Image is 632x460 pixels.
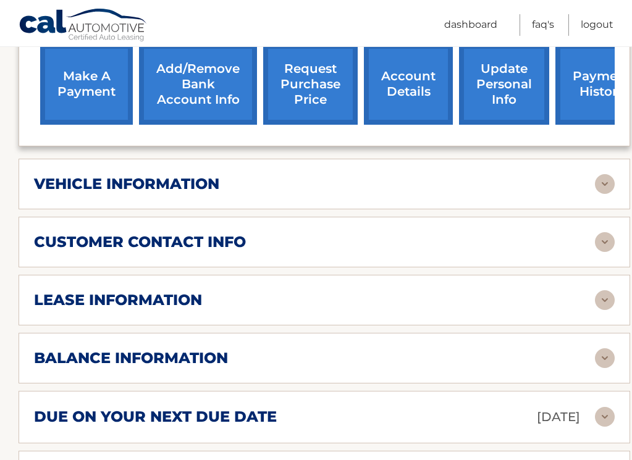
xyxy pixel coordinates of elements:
h2: lease information [34,291,202,309]
a: FAQ's [532,14,554,36]
img: accordion-rest.svg [595,348,615,368]
img: accordion-rest.svg [595,290,615,310]
h2: due on your next due date [34,408,277,426]
img: accordion-rest.svg [595,407,615,427]
img: accordion-rest.svg [595,174,615,194]
h2: vehicle information [34,175,219,193]
a: make a payment [40,44,133,125]
img: accordion-rest.svg [595,232,615,252]
a: request purchase price [263,44,358,125]
a: update personal info [459,44,549,125]
p: [DATE] [537,406,580,428]
a: account details [364,44,453,125]
a: Add/Remove bank account info [139,44,257,125]
a: Cal Automotive [19,8,148,44]
a: Logout [581,14,613,36]
h2: balance information [34,349,228,367]
h2: customer contact info [34,233,246,251]
a: Dashboard [444,14,497,36]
